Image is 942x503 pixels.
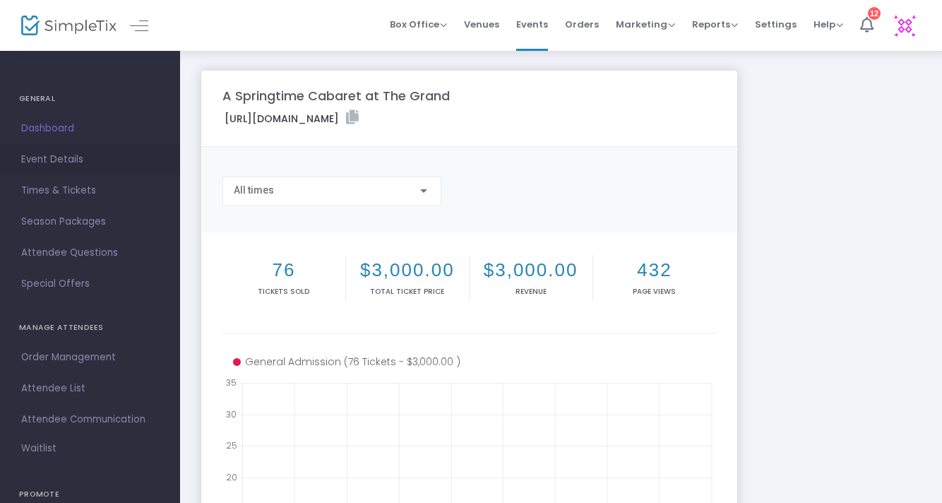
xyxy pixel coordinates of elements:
[21,213,159,231] span: Season Packages
[464,6,499,42] span: Venues
[616,18,675,31] span: Marketing
[21,410,159,429] span: Attendee Communication
[565,6,599,42] span: Orders
[19,314,161,342] h4: MANAGE ATTENDEES
[692,18,738,31] span: Reports
[813,18,843,31] span: Help
[868,7,881,20] div: 12
[19,85,161,113] h4: GENERAL
[21,379,159,398] span: Attendee List
[21,150,159,169] span: Event Details
[472,286,590,297] p: Revenue
[21,244,159,262] span: Attendee Questions
[349,259,466,281] h2: $3,000.00
[225,259,342,281] h2: 76
[472,259,590,281] h2: $3,000.00
[516,6,548,42] span: Events
[596,259,714,281] h2: 432
[226,439,237,451] text: 25
[225,110,359,126] label: [URL][DOMAIN_NAME]
[755,6,797,42] span: Settings
[222,86,450,105] m-panel-title: A Springtime Cabaret at The Grand
[226,408,237,420] text: 30
[21,275,159,293] span: Special Offers
[349,286,466,297] p: Total Ticket Price
[390,18,447,31] span: Box Office
[21,119,159,138] span: Dashboard
[21,182,159,200] span: Times & Tickets
[226,377,237,389] text: 35
[234,184,274,196] span: All times
[225,286,342,297] p: Tickets sold
[226,471,237,483] text: 20
[596,286,714,297] p: Page Views
[21,348,159,367] span: Order Management
[21,442,56,456] span: Waitlist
